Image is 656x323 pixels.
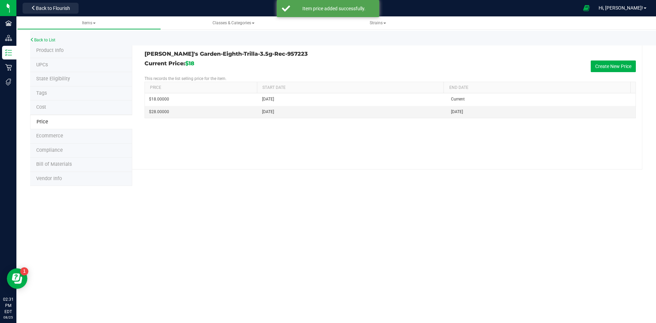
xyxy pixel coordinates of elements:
[36,104,46,110] span: Cost
[20,267,28,275] iframe: Resource center unread badge
[36,147,63,153] span: Compliance
[5,64,12,71] inline-svg: Retail
[185,60,194,67] span: $18
[262,96,274,103] span: [DATE]
[36,76,70,82] span: Tag
[36,133,63,139] span: Ecommerce
[145,82,257,94] th: Price
[145,60,194,72] h3: Current Price:
[36,5,70,11] span: Back to Flourish
[82,21,96,25] span: Items
[257,82,444,94] th: Start Date
[591,60,636,72] button: Create New Price
[5,49,12,56] inline-svg: Inventory
[36,161,72,167] span: Bill of Materials
[579,1,594,15] span: Open Ecommerce Menu
[149,96,169,103] span: $18.00000
[370,21,386,25] span: Strains
[149,109,169,115] span: $28.00000
[213,21,255,25] span: Classes & Categories
[36,176,62,181] span: Vendor Info
[443,82,630,94] th: End Date
[5,79,12,85] inline-svg: Tags
[36,62,48,68] span: Tag
[5,35,12,41] inline-svg: Distribution
[23,3,79,14] button: Back to Flourish
[5,20,12,27] inline-svg: Facilities
[37,119,48,125] span: Price
[451,96,465,103] span: Current
[294,5,374,12] div: Item price added successfully.
[3,296,13,315] p: 02:31 PM EDT
[36,48,64,53] span: Product Info
[7,268,27,289] iframe: Resource center
[3,315,13,320] p: 08/25
[262,109,274,115] span: [DATE]
[145,51,385,57] h3: [PERSON_NAME]'s Garden-Eighth-Trilla-3.5g-Rec-957223
[599,5,643,11] span: Hi, [PERSON_NAME]!
[451,109,463,115] span: [DATE]
[145,76,636,82] p: This records the list selling price for the item.
[30,38,55,42] a: Back to List
[36,90,47,96] span: Tag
